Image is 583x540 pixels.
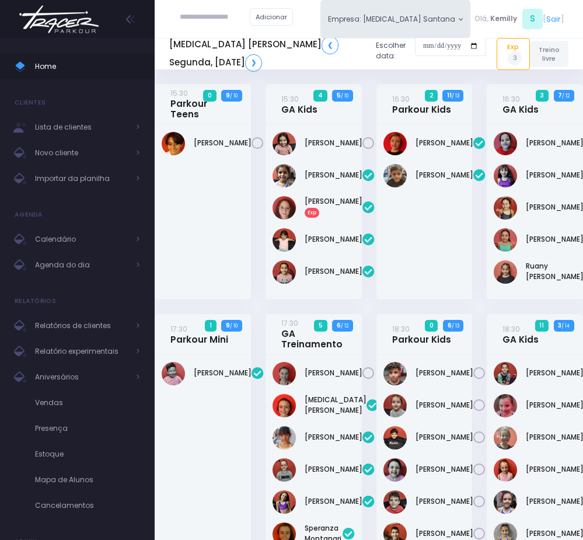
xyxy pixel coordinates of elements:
img: Gabriela Jordão Izumida [494,132,517,155]
a: [PERSON_NAME] [305,368,362,378]
small: / 14 [561,322,570,329]
a: 17:30GA Treinamento [281,318,343,350]
a: [PERSON_NAME] [305,496,362,507]
small: / 10 [230,92,238,99]
span: Calendário [35,232,128,247]
a: [PERSON_NAME] [305,234,362,245]
img: Pedro Henrique Negrão Tateishi [383,164,407,187]
img: Manuela Soggio [383,458,407,482]
span: S [522,9,543,29]
img: Maite Magri Loureiro [273,458,296,482]
img: Gabriela Gyurkovits [494,362,517,385]
small: / 10 [341,92,348,99]
a: 17:30Parkour Mini [170,323,228,345]
img: Lorenzo Bortoletto de Alencar [383,426,407,450]
a: Adicionar [250,8,293,26]
div: Escolher data: [169,33,486,75]
a: [PERSON_NAME] [416,528,473,539]
span: 0 [425,320,438,332]
small: / 10 [230,322,238,329]
span: Vendas [35,395,140,410]
small: / 13 [452,92,459,99]
span: Home [35,59,140,74]
img: Manuela Ary Madruga [273,490,296,514]
span: 2 [425,90,438,102]
a: 15:30GA Kids [281,93,317,115]
h4: Agenda [15,203,43,227]
small: 15:30 [281,94,299,104]
a: 18:30Parkour Kids [392,323,451,345]
span: Lista de clientes [35,120,128,135]
span: Olá, [474,13,488,24]
img: Allegra Montanari Ferreira [273,394,296,417]
strong: 9 [226,321,230,330]
img: Isabela Maximiano Valga Neves [494,394,517,417]
a: [PERSON_NAME] [305,138,362,148]
a: ❮ [322,36,338,54]
img: Julia Bergo Costruba [273,426,296,450]
h4: Relatórios [15,290,56,313]
span: Aniversários [35,370,128,385]
img: Manuella Brandão oliveira [273,196,296,220]
img: Clara Venegas [273,362,296,385]
a: [PERSON_NAME] [194,368,252,378]
a: [PERSON_NAME] [416,400,473,410]
span: 3 [508,51,522,65]
a: [PERSON_NAME] [194,138,252,148]
img: Gustavo Gyurkovits [383,394,407,417]
img: Chiara Marques Fantin [273,164,296,187]
span: Novo cliente [35,145,128,161]
span: Cancelamentos [35,498,140,513]
a: [PERSON_NAME] [416,496,473,507]
h4: Clientes [15,91,46,114]
span: Kemilly [490,13,517,24]
a: [PERSON_NAME] [305,464,362,475]
img: Ruany Liz Franco Delgado [494,260,517,284]
span: 0 [203,90,216,102]
img: Ali Abd Ali [383,362,407,385]
small: 15:30 [170,88,188,98]
a: [MEDICAL_DATA][PERSON_NAME] [305,395,366,416]
a: Sair [546,13,561,25]
small: / 12 [562,92,570,99]
img: Liz Valotto [494,458,517,482]
strong: 6 [337,321,341,330]
img: Laura Alycia Ventura de Souza [494,426,517,450]
strong: 5 [337,91,341,100]
a: Treino livre [530,41,568,67]
a: [PERSON_NAME] [305,432,362,443]
img: Mário José Tchakerian Net [383,490,407,514]
span: Estoque [35,447,140,462]
a: [PERSON_NAME] [416,170,473,180]
span: 3 [536,90,549,102]
small: 17:30 [281,318,298,328]
img: Niara Belisário Cruz [273,260,296,284]
small: 18:30 [502,324,520,334]
a: [PERSON_NAME] [305,170,362,180]
small: 16:30 [502,94,520,104]
a: [PERSON_NAME] [416,464,473,475]
strong: 3 [558,321,561,330]
small: 16:30 [392,94,410,104]
a: [PERSON_NAME] [416,368,473,378]
h5: [MEDICAL_DATA] [PERSON_NAME] Segunda, [DATE] [169,36,367,71]
img: Liz Stetz Tavernaro Torres [273,132,296,155]
small: 18:30 [392,324,410,334]
span: 4 [313,90,327,102]
small: / 12 [341,322,348,329]
a: 18:30GA Kids [502,323,539,345]
a: 16:30GA Kids [502,93,539,115]
img: Maria Cecília Utimi de Sousa [494,490,517,514]
img: Arthur Dias [162,132,185,155]
span: 5 [314,320,327,332]
img: Isabella Yamaguchi [494,196,517,220]
a: [PERSON_NAME] [416,432,473,443]
img: Larissa Yamaguchi [494,228,517,252]
span: Importar da planilha [35,171,128,186]
div: [ ] [470,7,568,31]
span: Agenda do dia [35,257,128,273]
img: Dante Custodio Vizzotto [162,362,185,385]
span: Relatório experimentais [35,344,128,359]
strong: 11 [447,91,452,100]
span: Relatórios de clientes [35,318,128,333]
